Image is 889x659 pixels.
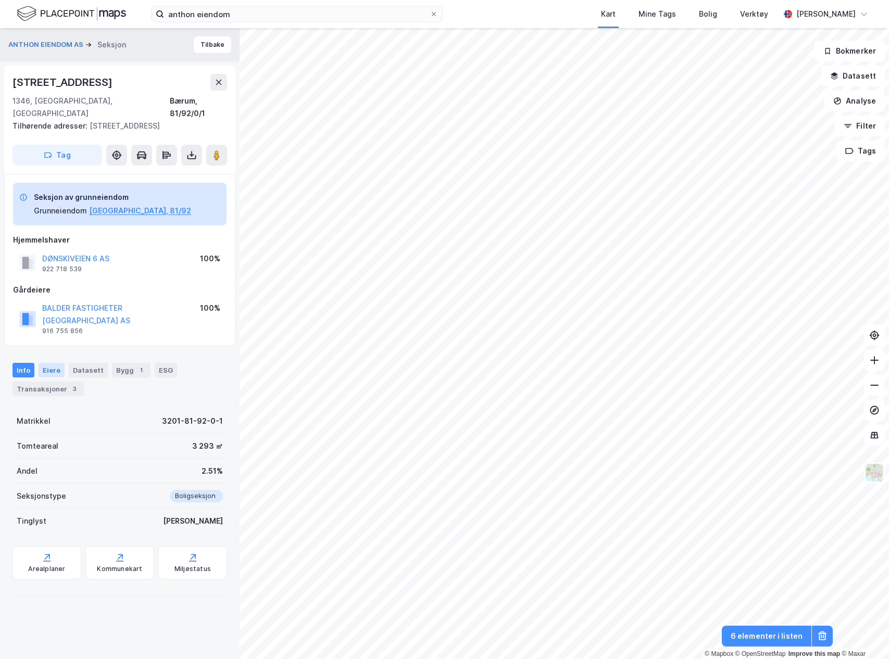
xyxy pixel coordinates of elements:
[69,363,108,377] div: Datasett
[638,8,676,20] div: Mine Tags
[735,650,786,657] a: OpenStreetMap
[699,8,717,20] div: Bolig
[865,463,884,483] img: Z
[821,66,885,86] button: Datasett
[835,116,885,136] button: Filter
[162,415,223,427] div: 3201-81-92-0-1
[164,6,430,22] input: Søk på adresse, matrikkel, gårdeiere, leietakere eller personer
[722,626,811,647] button: 6 elementer i listen
[705,650,733,657] a: Mapbox
[202,465,223,477] div: 2.51%
[69,384,80,394] div: 3
[89,205,191,217] button: [GEOGRAPHIC_DATA], 81/92
[17,415,51,427] div: Matrikkel
[155,363,177,377] div: ESG
[97,565,142,573] div: Kommunekart
[17,5,126,23] img: logo.f888ab2527a4732fd821a326f86c7f29.svg
[136,365,146,375] div: 1
[112,363,151,377] div: Bygg
[42,265,82,273] div: 922 718 539
[42,327,83,335] div: 916 755 856
[12,382,84,396] div: Transaksjoner
[17,490,66,502] div: Seksjonstype
[824,91,885,111] button: Analyse
[17,515,46,527] div: Tinglyst
[815,41,885,61] button: Bokmerker
[837,609,889,659] iframe: Chat Widget
[836,141,885,161] button: Tags
[12,95,170,120] div: 1346, [GEOGRAPHIC_DATA], [GEOGRAPHIC_DATA]
[13,234,227,246] div: Hjemmelshaver
[12,120,219,132] div: [STREET_ADDRESS]
[12,121,90,130] span: Tilhørende adresser:
[601,8,616,20] div: Kart
[200,302,220,314] div: 100%
[13,284,227,296] div: Gårdeiere
[192,440,223,452] div: 3 293 ㎡
[796,8,856,20] div: [PERSON_NAME]
[12,74,115,91] div: [STREET_ADDRESS]
[17,465,37,477] div: Andel
[34,191,191,204] div: Seksjon av grunneiendom
[39,363,65,377] div: Eiere
[17,440,58,452] div: Tomteareal
[28,565,65,573] div: Arealplaner
[200,252,220,265] div: 100%
[163,515,223,527] div: [PERSON_NAME]
[174,565,211,573] div: Miljøstatus
[12,363,34,377] div: Info
[170,95,227,120] div: Bærum, 81/92/0/1
[740,8,768,20] div: Verktøy
[97,39,126,51] div: Seksjon
[788,650,840,657] a: Improve this map
[12,145,102,166] button: Tag
[8,40,85,50] button: ANTHON EIENDOM AS
[34,205,87,217] div: Grunneiendom
[194,36,231,53] button: Tilbake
